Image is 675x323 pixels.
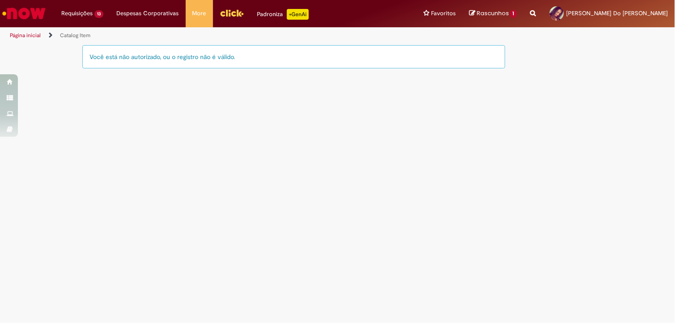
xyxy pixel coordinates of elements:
[431,9,456,18] span: Favoritos
[7,27,443,44] ul: Trilhas de página
[61,9,93,18] span: Requisições
[257,9,309,20] div: Padroniza
[94,10,103,18] span: 13
[60,32,90,39] a: Catalog Item
[510,10,517,18] span: 1
[287,9,309,20] p: +GenAi
[567,9,668,17] span: [PERSON_NAME] Do [PERSON_NAME]
[117,9,179,18] span: Despesas Corporativas
[1,4,47,22] img: ServiceNow
[192,9,206,18] span: More
[469,9,517,18] a: Rascunhos
[477,9,509,17] span: Rascunhos
[10,32,41,39] a: Página inicial
[220,6,244,20] img: click_logo_yellow_360x200.png
[82,45,505,68] div: Você está não autorizado, ou o registro não é válido.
